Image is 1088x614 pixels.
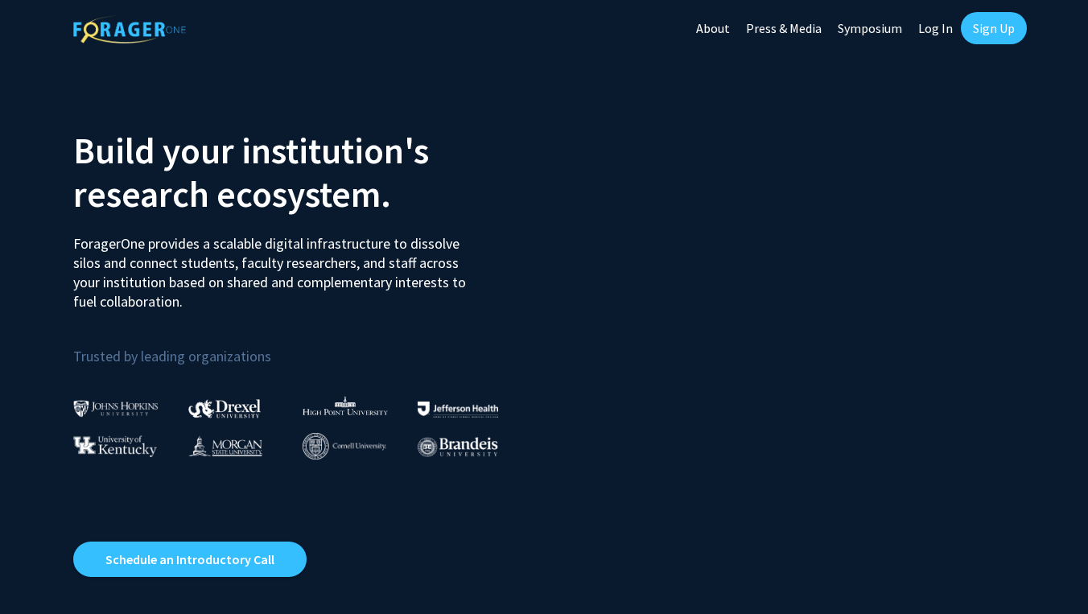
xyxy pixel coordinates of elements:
[188,399,261,418] img: Drexel University
[73,542,307,577] a: Opens in a new tab
[303,396,388,415] img: High Point University
[303,433,386,459] img: Cornell University
[418,402,498,417] img: Thomas Jefferson University
[73,222,477,311] p: ForagerOne provides a scalable digital infrastructure to dissolve silos and connect students, fac...
[73,15,186,43] img: ForagerOne Logo
[73,129,532,216] h2: Build your institution's research ecosystem.
[961,12,1027,44] a: Sign Up
[188,435,262,456] img: Morgan State University
[418,437,498,457] img: Brandeis University
[73,400,159,417] img: Johns Hopkins University
[73,435,157,457] img: University of Kentucky
[73,324,532,369] p: Trusted by leading organizations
